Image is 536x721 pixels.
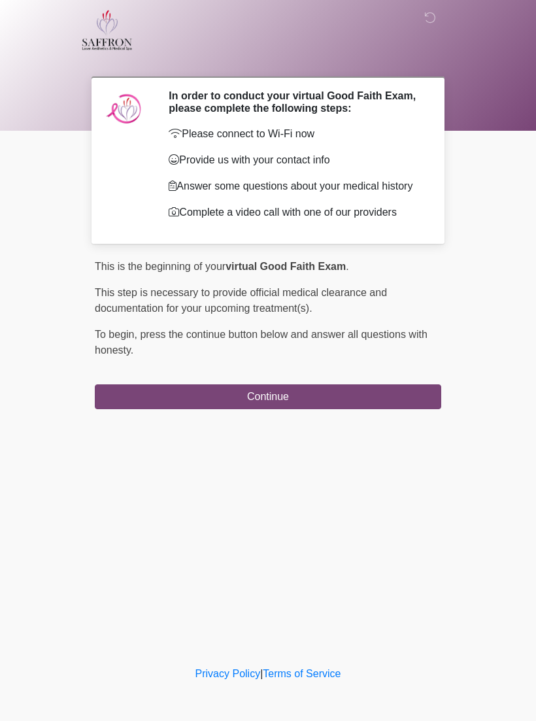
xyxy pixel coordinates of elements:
[169,126,422,142] p: Please connect to Wi-Fi now
[95,329,427,356] span: press the continue button below and answer all questions with honesty.
[346,261,348,272] span: .
[82,10,133,50] img: Saffron Laser Aesthetics and Medical Spa Logo
[263,668,341,679] a: Terms of Service
[105,90,144,129] img: Agent Avatar
[260,668,263,679] a: |
[195,668,261,679] a: Privacy Policy
[95,261,226,272] span: This is the beginning of your
[226,261,346,272] strong: virtual Good Faith Exam
[95,384,441,409] button: Continue
[169,152,422,168] p: Provide us with your contact info
[95,329,140,340] span: To begin,
[169,205,422,220] p: Complete a video call with one of our providers
[169,178,422,194] p: Answer some questions about your medical history
[95,287,387,314] span: This step is necessary to provide official medical clearance and documentation for your upcoming ...
[169,90,422,114] h2: In order to conduct your virtual Good Faith Exam, please complete the following steps:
